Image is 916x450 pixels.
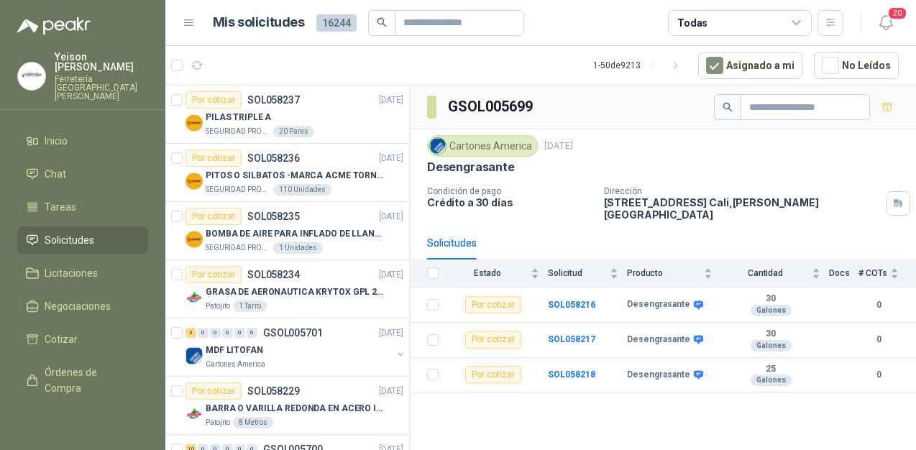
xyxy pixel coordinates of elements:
p: Desengrasante [427,160,515,175]
b: 30 [721,329,820,340]
div: 1 Unidades [273,242,323,254]
b: Desengrasante [627,369,690,381]
a: Solicitudes [17,226,148,254]
b: 0 [858,298,899,312]
div: Por cotizar [186,266,242,283]
b: 0 [858,333,899,346]
button: No Leídos [814,52,899,79]
p: Ferretería [GEOGRAPHIC_DATA][PERSON_NAME] [55,75,148,101]
p: SOL058234 [247,270,300,280]
a: Chat [17,160,148,188]
div: Galones [751,305,792,316]
p: Cartones America [206,359,265,370]
p: SOL058236 [247,153,300,163]
p: SOL058237 [247,95,300,105]
a: Por cotizarSOL058236[DATE] Company LogoPITOS O SILBATOS -MARCA ACME TORNADO 635SEGURIDAD PROVISER... [165,144,409,202]
div: Por cotizar [186,208,242,225]
span: search [377,17,387,27]
img: Company Logo [18,63,45,90]
h1: Mis solicitudes [213,12,305,33]
a: Órdenes de Compra [17,359,148,402]
a: Por cotizarSOL058237[DATE] Company LogoPILAS TRIPLE ASEGURIDAD PROVISER LTDA20 Pares [165,86,409,144]
div: Por cotizar [465,366,521,383]
p: SEGURIDAD PROVISER LTDA [206,242,270,254]
div: 20 Pares [273,126,314,137]
div: Cartones America [427,135,539,157]
span: Estado [447,268,528,278]
span: Negociaciones [45,298,111,314]
a: Negociaciones [17,293,148,320]
div: 3 [186,328,196,338]
span: Tareas [45,199,76,215]
p: SOL058229 [247,386,300,396]
div: Por cotizar [465,296,521,313]
a: Remisiones [17,408,148,435]
span: # COTs [858,268,887,278]
span: Chat [45,166,66,182]
div: Galones [751,340,792,352]
p: [DATE] [379,385,403,398]
span: 20 [887,6,907,20]
p: Patojito [206,417,230,428]
th: # COTs [858,260,916,288]
p: GSOL005701 [263,328,323,338]
th: Estado [447,260,548,288]
a: Inicio [17,127,148,155]
span: Solicitudes [45,232,94,248]
span: Inicio [45,133,68,149]
div: 110 Unidades [273,184,331,196]
img: Company Logo [186,173,203,190]
a: Licitaciones [17,260,148,287]
div: Solicitudes [427,235,477,251]
a: Cotizar [17,326,148,353]
th: Cantidad [721,260,829,288]
p: BOMBA DE AIRE PARA INFLADO DE LLANTAS DE BICICLETA [206,227,385,241]
a: SOL058218 [548,369,595,380]
p: PILAS TRIPLE A [206,111,271,124]
div: 0 [222,328,233,338]
span: Solicitud [548,268,607,278]
b: 25 [721,364,820,375]
button: Asignado a mi [698,52,802,79]
p: [DATE] [379,152,403,165]
p: [DATE] [379,326,403,340]
a: SOL058217 [548,334,595,344]
p: SEGURIDAD PROVISER LTDA [206,184,270,196]
span: Cotizar [45,331,78,347]
p: GRASA DE AERONAUTICA KRYTOX GPL 207 (SE ADJUNTA IMAGEN DE REFERENCIA) [206,285,385,299]
div: Por cotizar [186,382,242,400]
p: [DATE] [544,139,573,153]
div: 0 [198,328,209,338]
div: Por cotizar [465,331,521,349]
p: Condición de pago [427,186,592,196]
button: 20 [873,10,899,36]
img: Company Logo [186,114,203,132]
a: Por cotizarSOL058229[DATE] Company LogoBARRA O VARILLA REDONDA EN ACERO INOXIDABLE DE 2" O 50 MMP... [165,377,409,435]
a: 3 0 0 0 0 0 GSOL005701[DATE] Company LogoMDF LITOFANCartones America [186,324,406,370]
div: 1 Tarro [233,300,267,312]
div: Por cotizar [186,150,242,167]
th: Producto [627,260,721,288]
p: PITOS O SILBATOS -MARCA ACME TORNADO 635 [206,169,385,183]
img: Company Logo [430,138,446,154]
span: Cantidad [721,268,809,278]
img: Company Logo [186,289,203,306]
img: Company Logo [186,405,203,423]
div: 0 [234,328,245,338]
span: Órdenes de Compra [45,364,134,396]
a: Tareas [17,193,148,221]
span: Remisiones [45,413,98,429]
th: Docs [829,260,858,288]
p: [DATE] [379,268,403,282]
span: search [723,102,733,112]
b: 0 [858,368,899,382]
a: Por cotizarSOL058234[DATE] Company LogoGRASA DE AERONAUTICA KRYTOX GPL 207 (SE ADJUNTA IMAGEN DE ... [165,260,409,318]
div: Todas [677,15,707,31]
a: SOL058216 [548,300,595,310]
p: Dirección [604,186,880,196]
span: Licitaciones [45,265,98,281]
b: Desengrasante [627,299,690,311]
